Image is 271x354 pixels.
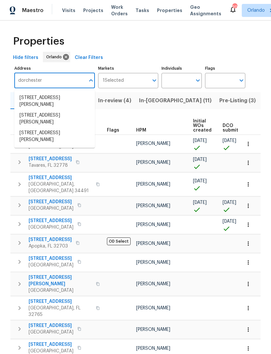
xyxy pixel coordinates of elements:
button: Hide filters [10,52,41,64]
span: [PERSON_NAME] [136,241,170,246]
li: [STREET_ADDRESS][PERSON_NAME] [14,128,95,145]
span: [STREET_ADDRESS] [29,255,73,262]
span: [GEOGRAPHIC_DATA] [29,205,73,212]
span: [DATE] [193,200,207,205]
span: [GEOGRAPHIC_DATA] [29,224,73,231]
span: [GEOGRAPHIC_DATA] [29,262,73,268]
span: [GEOGRAPHIC_DATA] [29,287,92,294]
span: Initial WOs created [193,119,212,133]
label: Flags [205,66,245,70]
span: DCO submitted [223,123,246,133]
button: Close [86,76,96,85]
span: [GEOGRAPHIC_DATA], FL 32765 [29,305,92,318]
span: Properties [157,7,182,14]
span: Geo Assignments [190,4,221,17]
span: [STREET_ADDRESS] [29,236,72,243]
span: Visits [62,7,75,14]
span: Projects [83,7,103,14]
span: [STREET_ADDRESS] [29,322,73,329]
span: Orlando [247,7,265,14]
span: [GEOGRAPHIC_DATA] [29,329,73,335]
span: In-review (4) [98,96,131,105]
span: [STREET_ADDRESS][PERSON_NAME] [29,274,92,287]
li: [STREET_ADDRESS][PERSON_NAME] [14,110,95,128]
span: [PERSON_NAME] [136,160,170,165]
span: [STREET_ADDRESS] [29,298,92,305]
span: Hide filters [13,54,38,62]
label: Address [14,66,95,70]
span: [GEOGRAPHIC_DATA], [GEOGRAPHIC_DATA] 34491 [29,181,92,194]
span: [PERSON_NAME] [136,282,170,286]
button: Open [193,76,202,85]
div: Orlando [43,52,70,62]
label: Markets [98,66,159,70]
span: [PERSON_NAME] [136,141,170,146]
span: [STREET_ADDRESS] [29,199,73,205]
button: Open [150,76,159,85]
span: [DATE] [223,138,236,143]
span: [STREET_ADDRESS] [29,218,73,224]
span: In-[GEOGRAPHIC_DATA] (11) [139,96,212,105]
label: Individuals [161,66,202,70]
button: Open [237,76,246,85]
span: [STREET_ADDRESS] [29,156,72,162]
span: [STREET_ADDRESS] [29,175,92,181]
button: Clear Filters [72,52,106,64]
span: Orlando [46,54,64,60]
span: [PERSON_NAME] [136,306,170,310]
span: [DATE] [193,138,207,143]
span: [PERSON_NAME] [136,182,170,187]
span: [DATE] [193,179,207,183]
span: [PERSON_NAME] [136,327,170,332]
span: 1 Selected [103,78,124,83]
span: [PERSON_NAME] [136,346,170,351]
span: [DATE] [223,219,236,224]
li: [STREET_ADDRESS][PERSON_NAME] [14,92,95,110]
span: Flags [107,128,119,133]
span: [DATE] [193,157,207,162]
span: Tavares, FL 32778 [29,162,72,169]
div: 20 [232,4,237,10]
input: Search ... [14,73,85,88]
span: Work Orders [111,4,128,17]
span: [PERSON_NAME] [136,204,170,208]
span: OD Select [107,237,131,245]
span: Pre-Listing (3) [219,96,256,105]
span: Tasks [135,8,149,13]
span: Properties [13,38,64,45]
span: [PERSON_NAME] [136,222,170,227]
span: Apopka, FL 32703 [29,243,72,249]
span: Maestro [22,7,44,14]
span: [PERSON_NAME] [136,260,170,265]
span: [DATE] [223,200,236,205]
span: Clear Filters [75,54,103,62]
span: HPM [136,128,146,133]
span: [STREET_ADDRESS] [29,341,73,348]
